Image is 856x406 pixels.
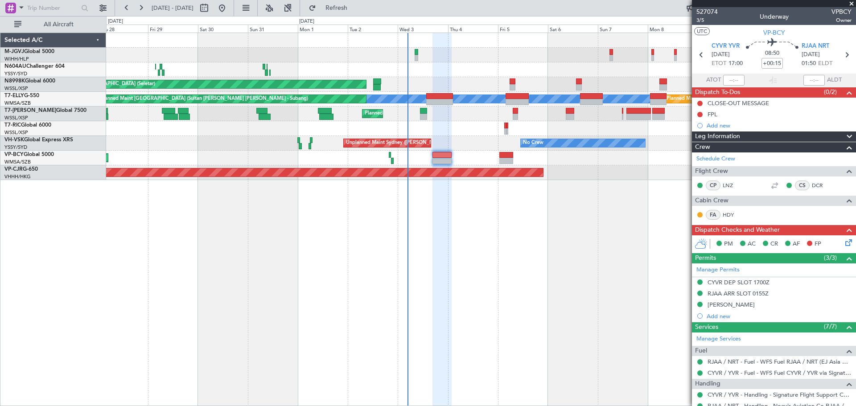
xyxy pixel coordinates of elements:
span: AF [793,240,800,249]
a: DCR [812,181,832,189]
a: WSSL/XSP [4,85,28,92]
span: (3/3) [824,253,837,262]
div: Sat 6 [548,25,598,33]
a: VH-VSKGlobal Express XRS [4,137,73,143]
div: Sun 31 [248,25,298,33]
div: No Crew [523,136,543,150]
span: ATOT [706,76,721,85]
a: M-JGVJGlobal 5000 [4,49,54,54]
span: Handling [695,379,720,389]
div: Unplanned Maint Sydney ([PERSON_NAME] Intl) [346,136,456,150]
div: FPL [708,111,717,118]
a: Manage Services [696,335,741,344]
span: Services [695,322,718,332]
span: FP [815,240,821,249]
span: VH-VSK [4,137,24,143]
a: WMSA/SZB [4,159,31,165]
span: Fuel [695,346,707,356]
span: T7-ELLY [4,93,24,98]
a: WSSL/XSP [4,115,28,121]
a: HDY [723,211,743,219]
div: Sun 7 [598,25,648,33]
span: VP-BCY [4,152,24,157]
span: ETOT [712,59,726,68]
span: ALDT [827,76,842,85]
div: Add new [707,312,852,320]
div: Planned Maint Dubai (Al Maktoum Intl) [365,107,453,120]
div: Fri 29 [148,25,198,33]
button: All Aircraft [10,17,97,32]
div: Wed 3 [398,25,448,33]
div: Mon 8 [648,25,698,33]
a: WMSA/SZB [4,100,31,107]
a: CYVR / YVR - Handling - Signature Flight Support CYVR / YVR [708,391,852,398]
div: CLOSE-OUT MESSAGE [708,99,769,107]
span: [DATE] [712,50,730,59]
span: 3/5 [696,16,718,24]
div: FA [706,210,720,220]
div: Mon 1 [298,25,348,33]
span: Refresh [318,5,355,11]
div: Thu 4 [448,25,498,33]
span: N604AU [4,64,26,69]
span: ELDT [818,59,832,68]
span: 17:00 [728,59,743,68]
span: Flight Crew [695,166,728,176]
a: YSSY/SYD [4,144,27,151]
span: (7/7) [824,322,837,331]
div: RJAA ARR SLOT 0155Z [708,290,769,297]
span: AC [748,240,756,249]
span: 01:50 [802,59,816,68]
div: Sat 30 [198,25,248,33]
button: Refresh [305,1,358,15]
span: CR [770,240,778,249]
span: (0/2) [824,87,837,97]
div: CYVR DEP SLOT 1700Z [708,279,770,286]
a: WIHH/HLP [4,56,29,62]
span: T7-[PERSON_NAME] [4,108,56,113]
div: [DATE] [299,18,314,25]
a: T7-RICGlobal 6000 [4,123,51,128]
div: Add new [707,122,852,129]
a: VP-BCYGlobal 5000 [4,152,54,157]
span: Dispatch To-Dos [695,87,740,98]
div: [PERSON_NAME] [708,301,755,308]
span: Crew [695,142,710,152]
span: M-JGVJ [4,49,24,54]
span: PM [724,240,733,249]
span: 527074 [696,7,718,16]
a: T7-[PERSON_NAME]Global 7500 [4,108,86,113]
a: Schedule Crew [696,155,735,164]
div: CS [795,180,810,190]
a: YSSY/SYD [4,70,27,77]
a: T7-ELLYG-550 [4,93,39,98]
a: N604AUChallenger 604 [4,64,65,69]
div: Tue 2 [348,25,398,33]
div: Underway [760,12,789,21]
div: Fri 5 [498,25,548,33]
span: Owner [831,16,852,24]
a: Manage Permits [696,266,740,275]
a: WSSL/XSP [4,129,28,136]
div: Planned Maint [GEOGRAPHIC_DATA] ([GEOGRAPHIC_DATA] Intl) [667,92,815,106]
span: CYVR YVR [712,42,740,51]
div: Planned Maint [GEOGRAPHIC_DATA] (Sultan [PERSON_NAME] [PERSON_NAME] - Subang) [100,92,308,106]
span: VP-CJR [4,167,23,172]
span: RJAA NRT [802,42,829,51]
span: 08:50 [765,49,779,58]
span: T7-RIC [4,123,21,128]
span: Permits [695,253,716,263]
div: Thu 28 [98,25,148,33]
a: VHHH/HKG [4,173,31,180]
span: VP-BCY [763,28,785,37]
a: RJAA / NRT - Fuel - WFS Fuel RJAA / NRT (EJ Asia Only) [708,358,852,365]
span: [DATE] - [DATE] [152,4,193,12]
span: All Aircraft [23,21,94,28]
a: N8998KGlobal 6000 [4,78,55,84]
span: Cabin Crew [695,196,728,206]
button: UTC [694,27,710,35]
span: [DATE] [802,50,820,59]
span: Dispatch Checks and Weather [695,225,780,235]
input: --:-- [723,75,745,86]
a: LNZ [723,181,743,189]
